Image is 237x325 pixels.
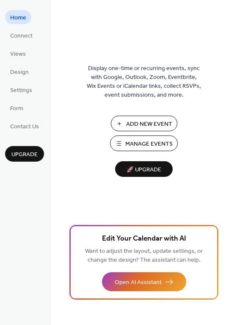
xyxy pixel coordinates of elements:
[102,233,186,245] span: Edit Your Calendar with AI
[120,164,168,176] span: 🚀 Upgrade
[87,64,201,100] span: Display one-time or recurring events, sync with Google, Outlook, Zoom, Eventbrite, Wix Events or ...
[10,14,26,22] span: Home
[5,10,31,24] a: Home
[5,28,38,42] a: Connect
[115,161,173,177] button: 🚀 Upgrade
[5,46,31,60] a: Views
[10,50,26,59] span: Views
[10,122,39,131] span: Contact Us
[10,32,33,41] span: Connect
[111,116,177,131] button: Add New Event
[5,119,44,133] a: Contact Us
[110,135,178,151] button: Manage Events
[115,278,162,287] span: Open AI Assistant
[102,272,186,291] button: Open AI Assistant
[11,150,38,159] span: Upgrade
[85,246,203,266] span: Want to adjust the layout, update settings, or change the design? The assistant can help.
[10,68,29,77] span: Design
[10,86,32,95] span: Settings
[5,146,44,162] button: Upgrade
[5,65,34,79] a: Design
[126,120,172,129] span: Add New Event
[125,140,173,149] span: Manage Events
[5,83,37,97] a: Settings
[10,104,23,113] span: Form
[5,101,28,115] a: Form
